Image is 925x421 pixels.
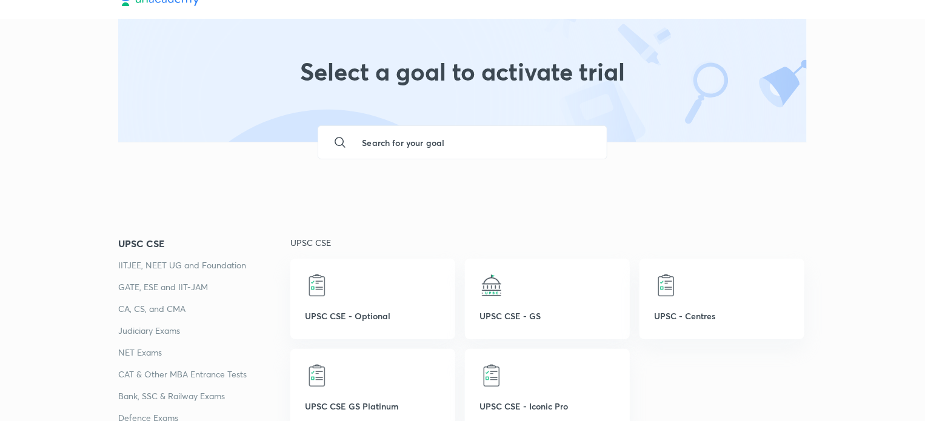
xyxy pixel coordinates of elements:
img: UPSC - Centres [654,273,678,297]
p: UPSC CSE - GS [479,310,615,322]
img: UPSC CSE - Optional [305,273,329,297]
a: Bank, SSC & Railway Exams [118,389,290,403]
p: UPSC CSE - Iconic Pro [479,400,615,413]
a: CAT & Other MBA Entrance Tests [118,367,290,382]
p: UPSC CSE GS Platinum [305,400,441,413]
input: Search for your goal [352,126,596,159]
a: NET Exams [118,345,290,360]
a: UPSC CSE [118,236,290,251]
p: UPSC CSE - Optional [305,310,441,322]
p: UPSC CSE [290,236,807,249]
a: GATE, ESE and IIT-JAM [118,280,290,294]
h1: Select a goal to activate trial [300,57,625,101]
p: UPSC - Centres [654,310,790,322]
a: CA, CS, and CMA [118,302,290,316]
img: UPSC CSE - GS [479,273,504,297]
a: Judiciary Exams [118,323,290,338]
a: IITJEE, NEET UG and Foundation [118,258,290,273]
img: UPSC CSE GS Platinum [305,363,329,388]
img: UPSC CSE - Iconic Pro [479,363,504,388]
